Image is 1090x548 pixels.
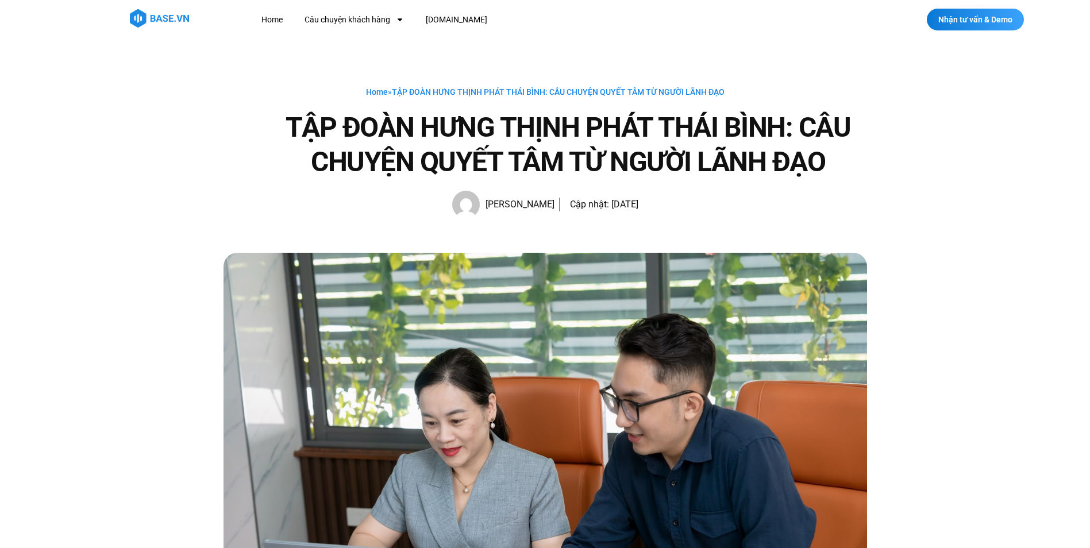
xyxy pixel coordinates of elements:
span: [PERSON_NAME] [480,196,554,213]
span: TẬP ĐOÀN HƯNG THỊNH PHÁT THÁI BÌNH: CÂU CHUYỆN QUYẾT TÂM TỪ NGƯỜI LÃNH ĐẠO [392,87,725,97]
span: » [366,87,725,97]
nav: Menu [253,9,698,30]
a: Câu chuyện khách hàng [296,9,413,30]
span: Cập nhật: [570,199,609,210]
a: [DOMAIN_NAME] [417,9,496,30]
img: Picture of Hạnh Hoàng [452,191,480,218]
a: Home [366,87,388,97]
h1: TẬP ĐOÀN HƯNG THỊNH PHÁT THÁI BÌNH: CÂU CHUYỆN QUYẾT TÂM TỪ NGƯỜI LÃNH ĐẠO [269,110,867,179]
a: Home [253,9,291,30]
a: Picture of Hạnh Hoàng [PERSON_NAME] [452,191,554,218]
a: Nhận tư vấn & Demo [927,9,1024,30]
time: [DATE] [611,199,638,210]
span: Nhận tư vấn & Demo [938,16,1012,24]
